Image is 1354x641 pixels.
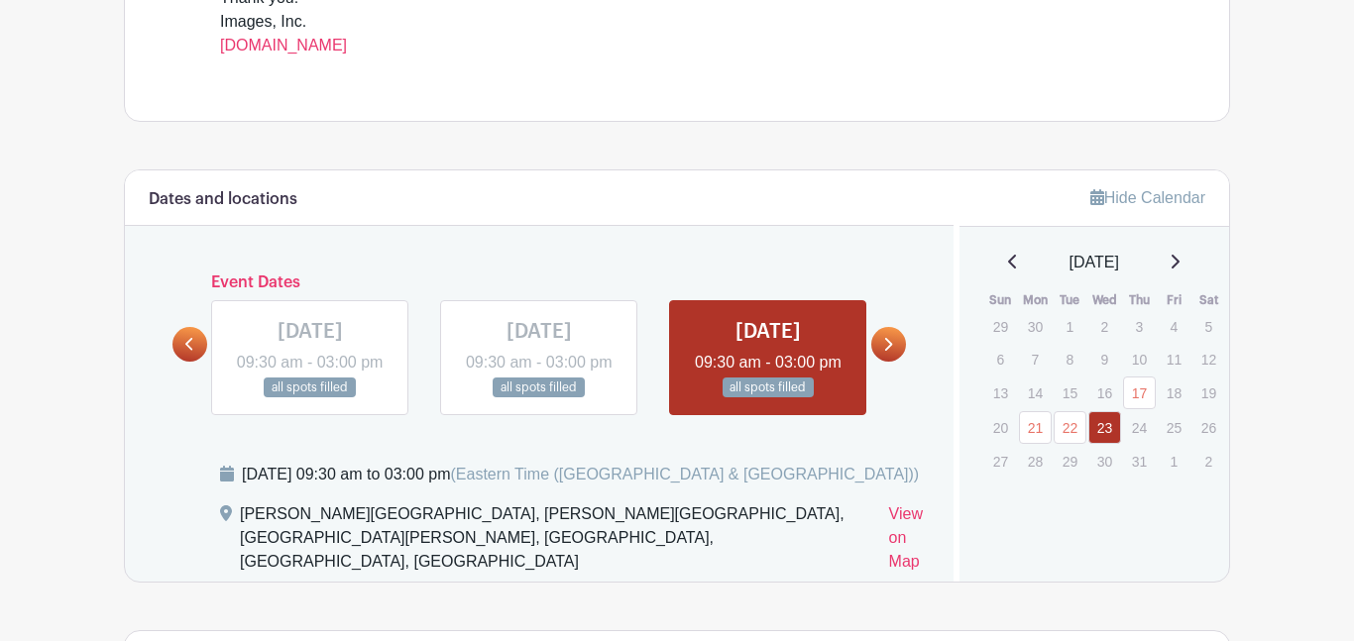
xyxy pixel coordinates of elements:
[1088,344,1121,374] p: 9
[1088,446,1121,477] p: 30
[1158,311,1190,342] p: 4
[1123,446,1156,477] p: 31
[1019,411,1052,444] a: 21
[1053,290,1087,310] th: Tue
[1122,290,1157,310] th: Thu
[1070,251,1119,274] span: [DATE]
[1157,290,1191,310] th: Fri
[1019,446,1052,477] p: 28
[984,344,1017,374] p: 6
[1090,189,1205,206] a: Hide Calendar
[984,412,1017,443] p: 20
[1019,377,1052,408] p: 14
[1158,446,1190,477] p: 1
[242,463,919,486] div: [DATE] 09:30 am to 03:00 pm
[450,466,919,482] span: (Eastern Time ([GEOGRAPHIC_DATA] & [GEOGRAPHIC_DATA]))
[1088,411,1121,444] a: 23
[1123,344,1156,374] p: 10
[1087,290,1122,310] th: Wed
[1054,377,1086,408] p: 15
[1088,311,1121,342] p: 2
[983,290,1018,310] th: Sun
[984,311,1017,342] p: 29
[1191,290,1226,310] th: Sat
[220,37,347,53] a: [DOMAIN_NAME]
[1158,344,1190,374] p: 11
[1018,290,1053,310] th: Mon
[207,273,871,292] h6: Event Dates
[1019,311,1052,342] p: 30
[1123,311,1156,342] p: 3
[1054,446,1086,477] p: 29
[1123,412,1156,443] p: 24
[1019,344,1052,374] p: 7
[1123,376,1156,409] a: 17
[1192,446,1225,477] p: 2
[889,502,930,582] a: View on Map
[1192,377,1225,408] p: 19
[1088,377,1121,408] p: 16
[1158,412,1190,443] p: 25
[1054,344,1086,374] p: 8
[1192,311,1225,342] p: 5
[240,502,873,582] div: [PERSON_NAME][GEOGRAPHIC_DATA], [PERSON_NAME][GEOGRAPHIC_DATA], [GEOGRAPHIC_DATA][PERSON_NAME], [...
[984,446,1017,477] p: 27
[220,10,1134,34] div: Images, Inc.
[1054,411,1086,444] a: 22
[984,377,1017,408] p: 13
[1192,344,1225,374] p: 12
[1054,311,1086,342] p: 1
[149,190,297,209] h6: Dates and locations
[1192,412,1225,443] p: 26
[1158,377,1190,408] p: 18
